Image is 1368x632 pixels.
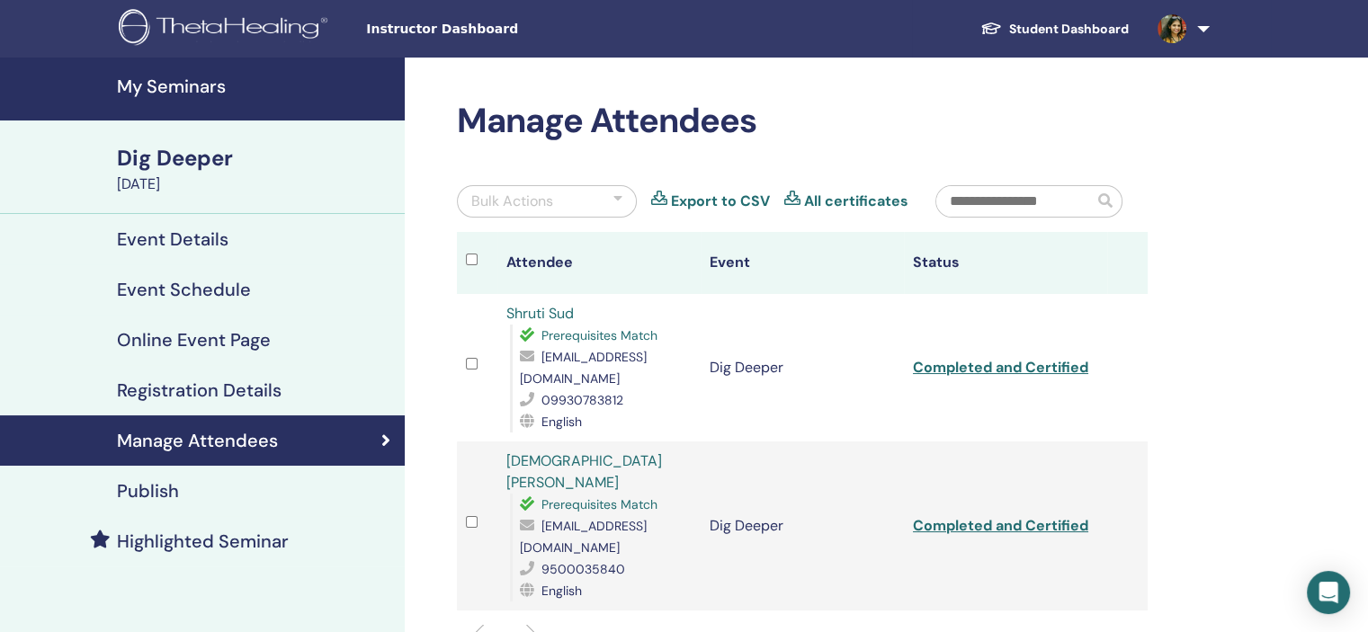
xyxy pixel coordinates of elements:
[506,451,662,492] a: [DEMOGRAPHIC_DATA][PERSON_NAME]
[497,232,701,294] th: Attendee
[541,327,657,343] span: Prerequisites Match
[701,441,904,610] td: Dig Deeper
[804,191,908,212] a: All certificates
[119,9,334,49] img: logo.png
[117,530,289,552] h4: Highlighted Seminar
[980,21,1002,36] img: graduation-cap-white.svg
[117,76,394,97] h4: My Seminars
[541,392,623,408] span: 09930783812
[117,228,228,250] h4: Event Details
[904,232,1107,294] th: Status
[1307,571,1350,614] div: Open Intercom Messenger
[457,101,1148,142] h2: Manage Attendees
[701,294,904,441] td: Dig Deeper
[966,13,1143,46] a: Student Dashboard
[1158,14,1186,43] img: default.jpg
[117,279,251,300] h4: Event Schedule
[117,480,179,502] h4: Publish
[471,191,553,212] div: Bulk Actions
[366,20,636,39] span: Instructor Dashboard
[117,379,282,401] h4: Registration Details
[117,430,278,451] h4: Manage Attendees
[117,143,394,174] div: Dig Deeper
[117,329,271,351] h4: Online Event Page
[541,414,582,430] span: English
[541,496,657,512] span: Prerequisites Match
[913,516,1088,535] a: Completed and Certified
[701,232,904,294] th: Event
[520,518,647,556] span: [EMAIL_ADDRESS][DOMAIN_NAME]
[541,583,582,599] span: English
[106,143,405,195] a: Dig Deeper[DATE]
[541,561,625,577] span: 9500035840
[506,304,574,323] a: Shruti Sud
[913,358,1088,377] a: Completed and Certified
[520,349,647,387] span: [EMAIL_ADDRESS][DOMAIN_NAME]
[117,174,394,195] div: [DATE]
[671,191,770,212] a: Export to CSV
